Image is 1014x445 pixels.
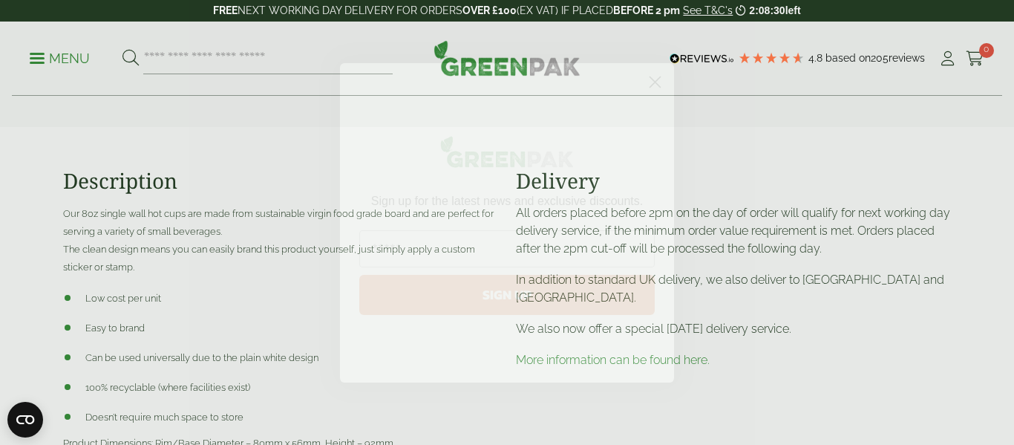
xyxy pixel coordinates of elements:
button: SIGN UP [359,275,655,315]
input: Email [359,230,655,267]
button: Close dialog [642,69,668,95]
span: Sign up for the latest news and exclusive discounts. [371,195,643,207]
button: Open CMP widget [7,402,43,438]
img: greenpak_logo [359,130,655,180]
